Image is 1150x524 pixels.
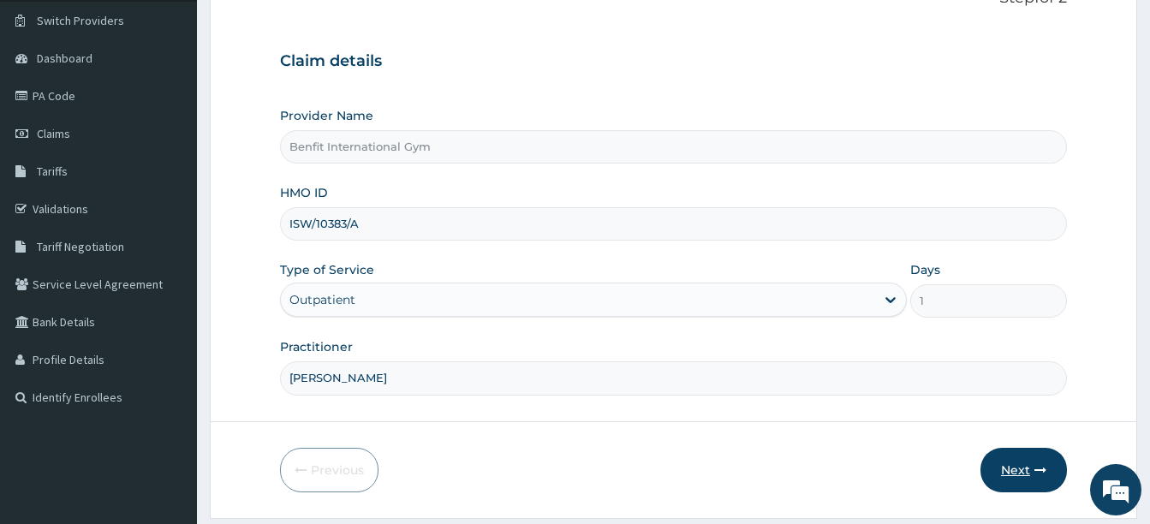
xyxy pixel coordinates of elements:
input: Enter Name [280,361,1067,395]
textarea: Type your message and hit 'Enter' [9,345,326,405]
span: Tariffs [37,164,68,179]
button: Next [980,448,1067,492]
label: Days [910,261,940,278]
span: Dashboard [37,51,92,66]
span: Switch Providers [37,13,124,28]
div: Chat with us now [89,96,288,118]
input: Enter HMO ID [280,207,1067,241]
label: Practitioner [280,338,353,355]
button: Previous [280,448,378,492]
div: Minimize live chat window [281,9,322,50]
span: Claims [37,126,70,141]
span: We're online! [99,154,236,327]
span: Tariff Negotiation [37,239,124,254]
h3: Claim details [280,52,1067,71]
label: Type of Service [280,261,374,278]
label: Provider Name [280,107,373,124]
img: d_794563401_company_1708531726252_794563401 [32,86,69,128]
label: HMO ID [280,184,328,201]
